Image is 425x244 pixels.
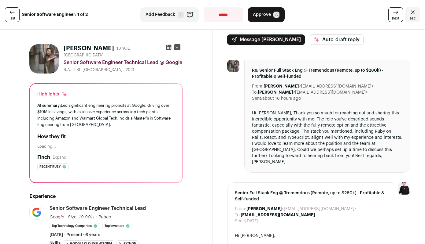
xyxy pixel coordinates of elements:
dt: Sent: [252,95,262,102]
span: · Size: 10,001+ [65,215,95,219]
span: Recent ruby [39,164,61,170]
div: Senior Software Engineer Technical Lead [50,205,146,212]
span: A [273,12,279,18]
button: Approve A [248,7,285,22]
img: e058c188384577a823cb317af5249dc28788497cafb37541e12ceed7d6c7ae56.jpg [29,44,59,74]
dt: From: [235,206,246,212]
h2: Experience [29,193,183,200]
span: · [96,214,97,220]
span: [DATE] - Present · 6 years [50,232,100,238]
b: [PERSON_NAME] [246,207,282,211]
span: Re: Senior Full Stack Eng @ Tremendous (Remote, up to $280k) - Profitable & Self-funded [252,67,403,80]
dt: To: [235,212,241,218]
dt: From: [252,83,264,89]
span: [GEOGRAPHIC_DATA] [64,53,104,58]
dd: <[EMAIL_ADDRESS][DOMAIN_NAME]> [264,83,374,89]
span: Senior Full Stack Eng @ Tremendous (Remote, up to $280k) - Profitable & Self-funded [235,190,386,202]
img: 9240684-medium_jpg [398,182,410,195]
dt: To: [252,89,258,95]
span: F [178,12,184,18]
h1: [PERSON_NAME] [64,44,114,53]
span: Add Feedback [146,12,175,18]
div: Hi [PERSON_NAME], [235,233,386,239]
div: B.A. - LSU [GEOGRAPHIC_DATA] - 2021 [64,67,183,72]
span: Public [98,215,111,219]
a: next [388,7,403,22]
b: [PERSON_NAME] [258,90,293,95]
img: e058c188384577a823cb317af5249dc28788497cafb37541e12ceed7d6c7ae56.jpg [227,60,239,72]
span: AI summary: [37,103,61,107]
button: Expand [53,155,66,160]
dd: <[EMAIL_ADDRESS][DOMAIN_NAME]> [246,206,357,212]
div: 13 YOE [116,45,130,52]
div: Loading... [37,144,175,149]
b: [EMAIL_ADDRESS][DOMAIN_NAME] [241,213,315,217]
span: Approve [253,12,271,18]
button: Add Feedback F [140,7,199,22]
span: esc [410,16,416,21]
dd: [DATE] [245,218,258,224]
a: last [5,7,20,22]
dt: Sent: [235,218,245,224]
button: Message [PERSON_NAME] [227,34,305,45]
div: Senior Software Engineer Technical Lead @ Google [64,59,183,66]
img: 8d2c6156afa7017e60e680d3937f8205e5697781b6c771928cb24e9df88505de.jpg [30,205,44,219]
span: last [9,16,15,21]
li: Top Technology Companies [50,223,100,229]
strong: Senior Software Engineer: 1 of 2 [22,12,88,18]
div: Highlights [37,91,68,97]
dd: <[EMAIL_ADDRESS][DOMAIN_NAME]> [258,89,368,95]
a: Close [405,7,420,22]
span: next [392,16,399,21]
div: Led significant engineering projects at Google, driving over $10M in savings, with extensive expe... [37,102,175,128]
h2: How they fit [37,133,175,140]
dd: about 16 hours ago [262,95,301,102]
button: Auto-draft reply [310,34,364,45]
li: Top Investors [102,223,132,229]
h2: Finch [37,154,50,161]
span: Google [50,215,64,219]
div: Hi [PERSON_NAME], Thank you so much for reaching out and sharing this incredible opportunity with... [252,110,403,165]
b: [PERSON_NAME] [264,84,299,88]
